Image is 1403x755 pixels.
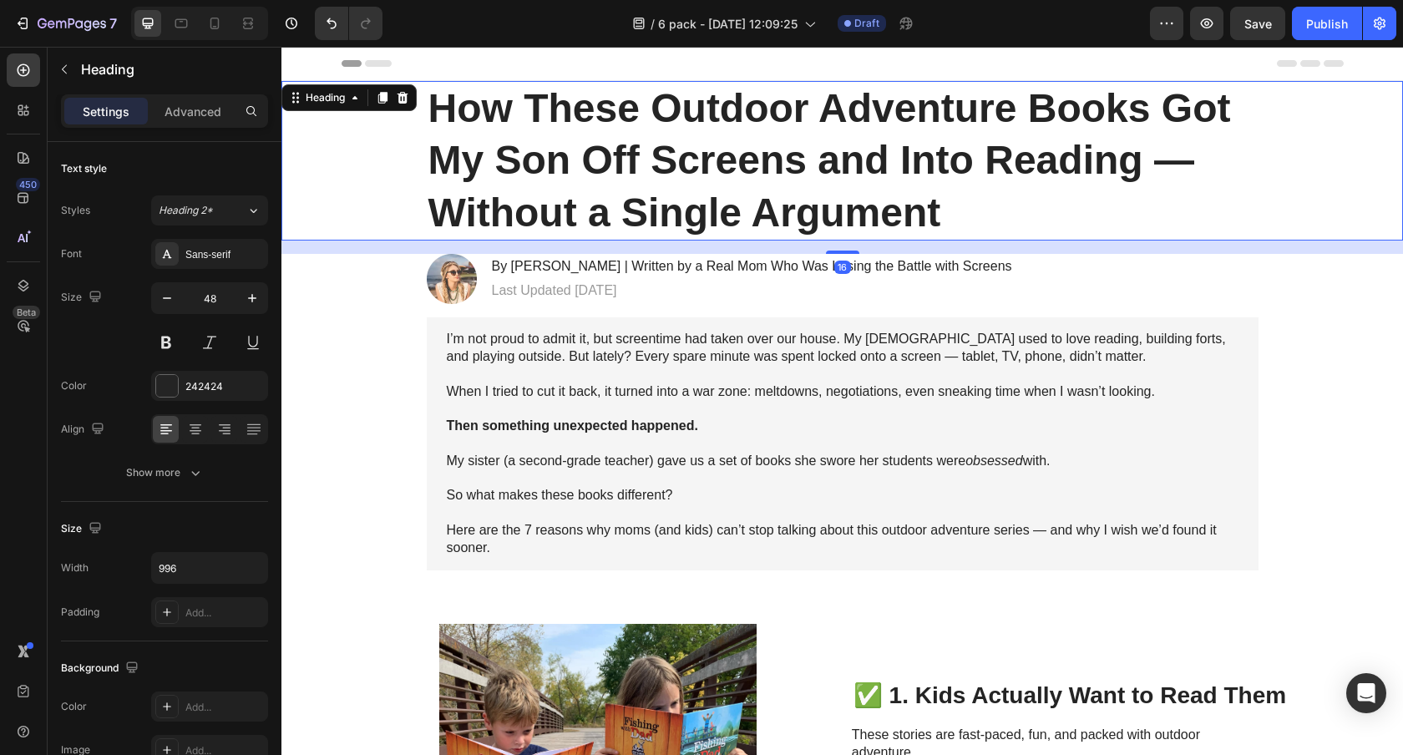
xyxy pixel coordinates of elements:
button: Show more [61,458,268,488]
div: Size [61,518,105,540]
p: My sister (a second-grade teacher) gave us a set of books she swore her students were with. [165,388,957,423]
input: Auto [152,553,267,583]
span: Draft [854,16,879,31]
div: Size [61,286,105,309]
div: 450 [16,178,40,191]
div: Color [61,699,87,714]
div: Sans-serif [185,247,264,262]
div: Color [61,378,87,393]
p: So what makes these books different? [165,440,957,458]
div: Text style [61,161,107,176]
div: Font [61,246,82,261]
p: I’m not proud to admit it, but screentime had taken over our house. My [DEMOGRAPHIC_DATA] used to... [165,284,957,319]
span: Heading 2* [159,203,213,218]
button: Save [1230,7,1285,40]
div: Align [61,418,108,441]
div: Add... [185,700,264,715]
span: / [651,15,655,33]
p: Advanced [165,103,221,120]
div: Publish [1306,15,1348,33]
div: Width [61,560,89,575]
div: Beta [13,306,40,319]
button: 7 [7,7,124,40]
p: Heading [81,59,261,79]
p: Settings [83,103,129,120]
i: obsessed [684,407,742,421]
strong: Then something unexpected happened. [165,372,417,386]
h2: ✅ 1. Kids Actually Want to Read Them [570,633,1006,665]
span: 6 pack - [DATE] 12:09:25 [658,15,798,33]
p: When I tried to cut it back, it turned into a war zone: meltdowns, negotiations, even sneaking ti... [165,337,957,354]
div: 242424 [185,379,264,394]
p: 7 [109,13,117,33]
p: Here are the 7 reasons why moms (and kids) can’t stop talking about this outdoor adventure series... [165,475,957,510]
div: 16 [553,214,570,227]
h2: By [PERSON_NAME] | Written by a Real Mom Who Was Losing the Battle with Screens [209,210,737,231]
p: These stories are fast-paced, fun, and packed with outdoor adventure. [570,680,945,715]
button: Publish [1292,7,1362,40]
p: Last Updated [DATE] [210,236,735,253]
div: Open Intercom Messenger [1346,673,1386,713]
div: Add... [185,606,264,621]
div: Padding [61,605,99,620]
div: Show more [126,464,204,481]
div: Undo/Redo [315,7,382,40]
button: Heading 2* [151,195,268,225]
div: Background [61,657,142,680]
iframe: Design area [281,47,1403,755]
span: Save [1244,17,1272,31]
img: gempages_575602833928225618-33171c7c-b3cb-4358-bc3e-6aead64379ed.webp [145,207,195,257]
div: Styles [61,203,90,218]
